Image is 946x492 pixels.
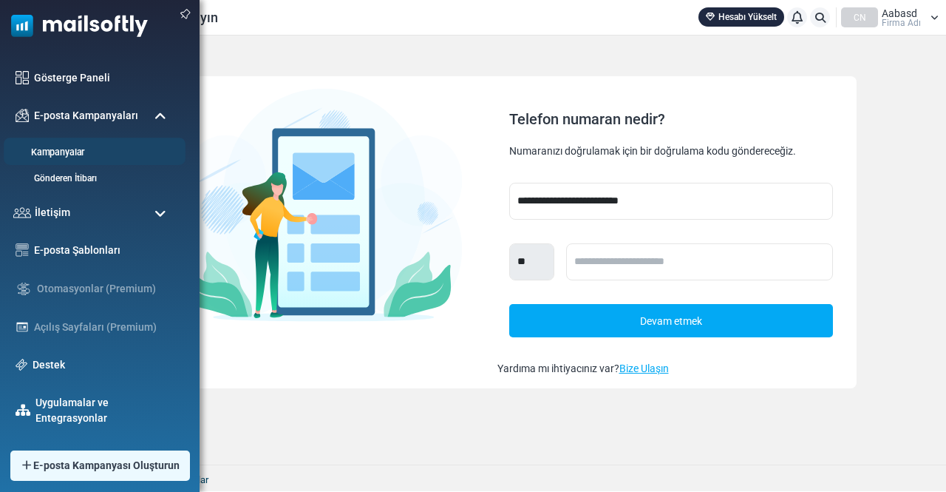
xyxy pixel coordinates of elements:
a: Bize Ulaşın [619,363,669,374]
a: Uygulamalar ve Entegrasyonlar [35,395,174,426]
a: CN Aabasd Firma Adı [841,7,939,27]
font: Gösterge Paneli [34,72,110,84]
a: Hesabı Yükselt [698,7,784,27]
img: workflow.svg [16,280,32,297]
font: Uygulamalar ve Entegrasyonlar [35,397,109,424]
a: Destek [33,357,174,373]
font: E-posta Kampanyaları [34,109,138,121]
img: email-templates-icon.svg [16,243,29,257]
font: Gönderen İtibarı [34,173,97,183]
font: Kampanyalar [31,147,84,158]
font: Devam etmek [640,315,702,327]
font: Yardıma mı ihtiyacınız var? [497,363,619,374]
img: campaigns-icon.png [16,109,29,122]
font: Destek [33,359,65,371]
font: Numaranızı doğrulamak için bir doğrulama kodu göndereceğiz. [509,145,796,157]
img: support-icon.svg [16,359,27,371]
a: Gösterge Paneli [34,70,174,86]
font: E-posta Şablonları [34,244,120,256]
a: Gönderen İtibarı [8,172,177,185]
font: Telefon numaran nedir? [509,110,665,128]
img: contacts-icon.svg [13,207,31,218]
font: Aabasd [882,7,917,19]
font: Hesabı Yükselt [718,12,777,22]
img: dashboard-icon.svg [16,71,29,84]
font: E-posta Kampanyası Oluşturun [33,459,180,471]
a: Kampanyalar [4,146,181,160]
font: Firma Adı [882,18,921,28]
font: CN [854,13,866,23]
img: landing_pages.svg [16,320,29,334]
font: İletişim [35,206,70,218]
a: E-posta Şablonları [34,243,174,258]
